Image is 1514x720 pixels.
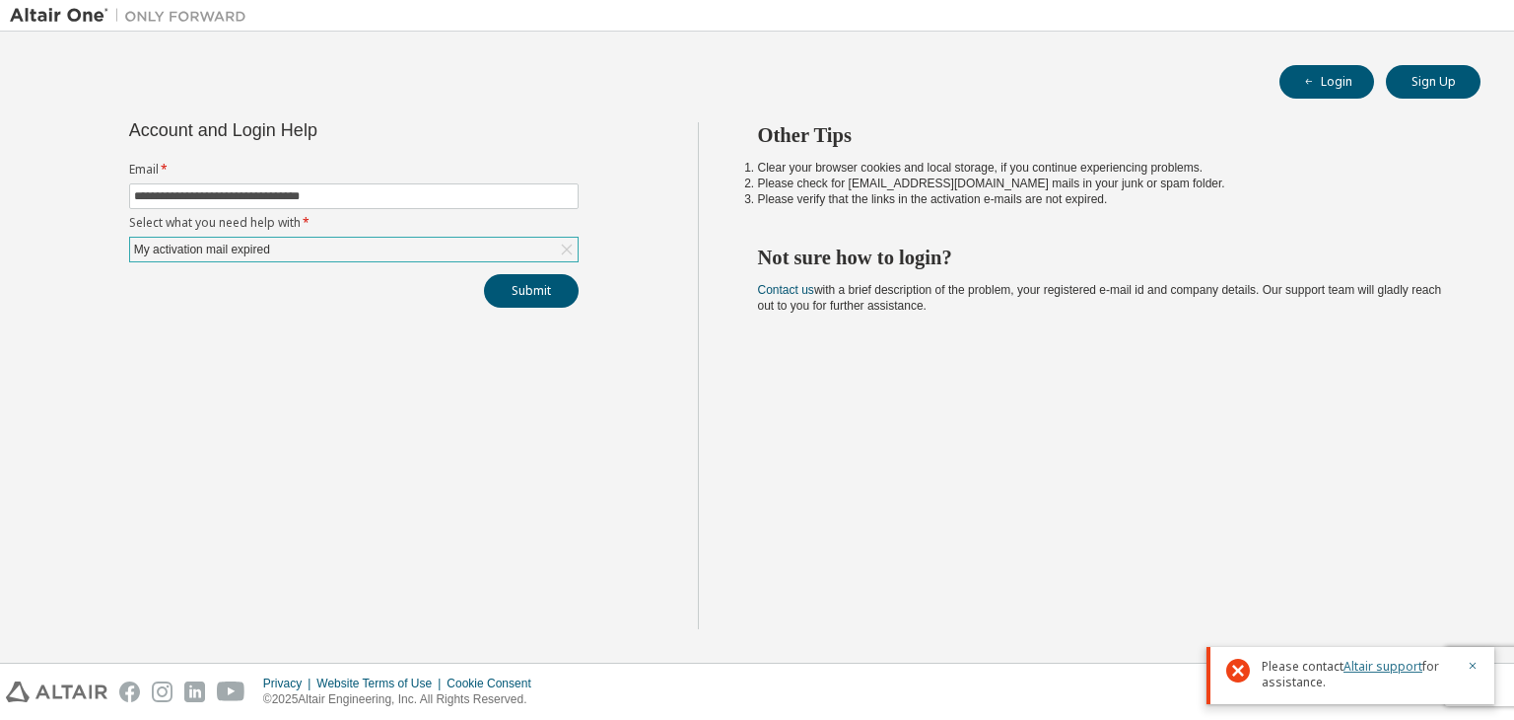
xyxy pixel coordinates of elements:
[316,676,447,691] div: Website Terms of Use
[758,191,1446,207] li: Please verify that the links in the activation e-mails are not expired.
[1386,65,1480,99] button: Sign Up
[184,682,205,702] img: linkedin.svg
[10,6,256,26] img: Altair One
[1262,659,1455,690] span: Please contact for assistance.
[263,676,316,691] div: Privacy
[758,122,1446,148] h2: Other Tips
[130,238,578,261] div: My activation mail expired
[131,239,273,260] div: My activation mail expired
[758,176,1446,191] li: Please check for [EMAIL_ADDRESS][DOMAIN_NAME] mails in your junk or spam folder.
[1343,658,1422,675] a: Altair support
[6,682,107,702] img: altair_logo.svg
[263,691,543,708] p: © 2025 Altair Engineering, Inc. All Rights Reserved.
[484,274,579,308] button: Submit
[1279,65,1374,99] button: Login
[152,682,172,702] img: instagram.svg
[758,283,1442,313] span: with a brief description of the problem, your registered e-mail id and company details. Our suppo...
[758,160,1446,176] li: Clear your browser cookies and local storage, if you continue experiencing problems.
[129,215,579,231] label: Select what you need help with
[447,676,542,691] div: Cookie Consent
[129,122,489,138] div: Account and Login Help
[119,682,140,702] img: facebook.svg
[129,162,579,178] label: Email
[758,283,814,297] a: Contact us
[758,245,1446,270] h2: Not sure how to login?
[217,682,245,702] img: youtube.svg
